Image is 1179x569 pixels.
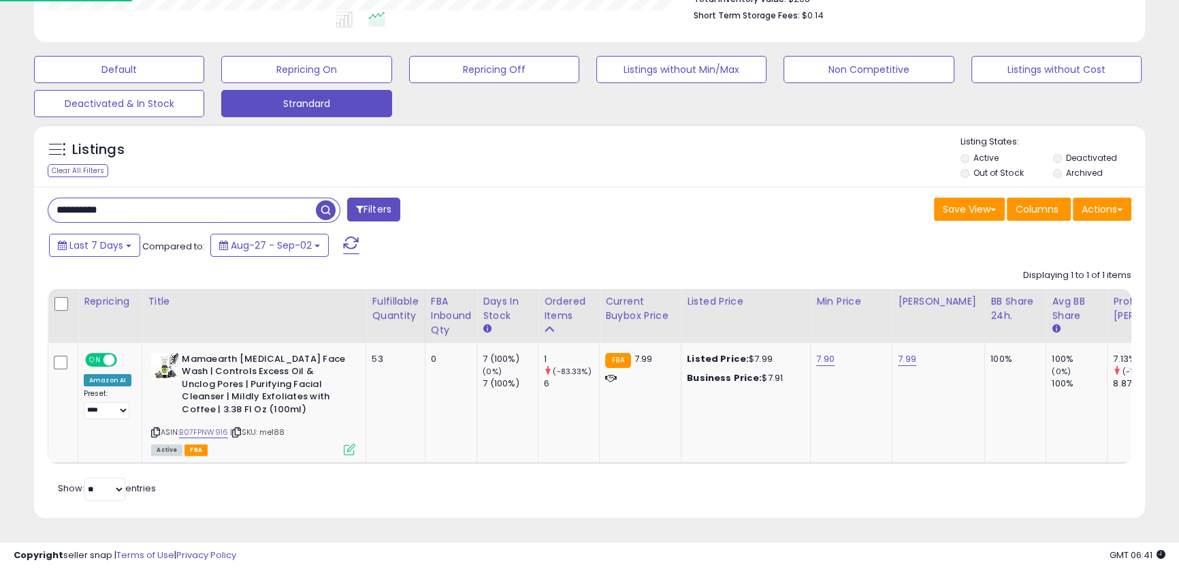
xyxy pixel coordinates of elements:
[14,549,63,562] strong: Copyright
[34,90,204,117] button: Deactivated & In Stock
[973,167,1023,179] label: Out of Stock
[431,294,472,337] div: FBA inbound Qty
[544,294,594,323] div: Ordered Items
[687,294,805,309] div: Listed Price
[483,353,538,365] div: 7 (100%)
[372,294,419,323] div: Fulfillable Quantity
[115,354,137,365] span: OFF
[544,378,599,390] div: 6
[409,56,579,83] button: Repricing Off
[58,482,156,495] span: Show: entries
[49,234,140,257] button: Last 7 Days
[1052,353,1107,365] div: 100%
[176,549,236,562] a: Privacy Policy
[372,353,414,365] div: 53
[898,352,916,366] a: 7.99
[151,353,355,454] div: ASIN:
[687,352,749,365] b: Listed Price:
[596,56,766,83] button: Listings without Min/Max
[84,389,131,420] div: Preset:
[182,353,347,420] b: Mamaearth [MEDICAL_DATA] Face Wash | Controls Excess Oil & Unclog Pores | Purifying Facial Cleans...
[184,444,208,456] span: FBA
[221,56,391,83] button: Repricing On
[973,152,999,164] label: Active
[151,444,182,456] span: All listings currently available for purchase on Amazon
[1122,366,1159,377] small: (-19.62%)
[84,374,131,386] div: Amazon AI
[230,427,285,437] span: | SKU: me188
[48,164,108,177] div: Clear All Filters
[34,56,204,83] button: Default
[898,294,979,309] div: [PERSON_NAME]
[802,9,824,22] span: $0.14
[221,90,391,117] button: Strandard
[1066,152,1117,164] label: Deactivated
[142,240,205,253] span: Compared to:
[634,352,653,365] span: 7.99
[544,353,599,365] div: 1
[553,366,591,377] small: (-83.33%)
[971,56,1142,83] button: Listings without Cost
[148,294,360,309] div: Title
[1110,549,1165,562] span: 2025-09-10 06:41 GMT
[1052,323,1060,335] small: Avg BB Share.
[816,294,886,309] div: Min Price
[605,294,675,323] div: Current Buybox Price
[990,294,1040,323] div: BB Share 24h.
[1066,167,1103,179] label: Archived
[784,56,954,83] button: Non Competitive
[687,372,800,384] div: $7.91
[483,378,538,390] div: 7 (100%)
[179,427,228,438] a: B07FPNW916
[210,234,329,257] button: Aug-27 - Sep-02
[687,371,762,384] b: Business Price:
[483,294,532,323] div: Days In Stock
[431,353,467,365] div: 0
[1023,269,1131,282] div: Displaying 1 to 1 of 1 items
[347,198,400,221] button: Filters
[72,140,125,159] h5: Listings
[1052,378,1107,390] div: 100%
[151,353,178,380] img: 51gmvjXUBNL._SL40_.jpg
[86,354,103,365] span: ON
[483,366,502,377] small: (0%)
[605,353,630,368] small: FBA
[1007,198,1071,221] button: Columns
[231,239,312,252] span: Aug-27 - Sep-02
[69,239,123,252] span: Last 7 Days
[687,353,800,365] div: $7.99
[1052,366,1071,377] small: (0%)
[960,136,1145,149] p: Listing States:
[116,549,174,562] a: Terms of Use
[483,323,491,335] small: Days In Stock.
[14,549,236,562] div: seller snap | |
[1016,202,1059,216] span: Columns
[934,198,1005,221] button: Save View
[1052,294,1101,323] div: Avg BB Share
[84,294,136,309] div: Repricing
[990,353,1035,365] div: 100%
[1073,198,1131,221] button: Actions
[816,352,835,366] a: 7.90
[694,10,800,21] b: Short Term Storage Fees:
